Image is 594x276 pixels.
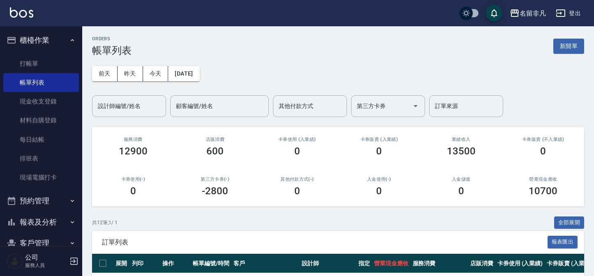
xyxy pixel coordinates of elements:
[3,111,79,130] a: 材料自購登錄
[266,137,328,142] h2: 卡券使用 (入業績)
[130,254,160,273] th: 列印
[3,212,79,233] button: 報表及分析
[553,42,584,50] a: 新開單
[118,66,143,81] button: 昨天
[512,137,575,142] h2: 卡券販賣 (不入業績)
[25,253,67,262] h5: 公司
[92,36,132,41] h2: ORDERS
[168,66,199,81] button: [DATE]
[468,254,495,273] th: 店販消費
[3,73,79,92] a: 帳單列表
[3,92,79,111] a: 現金收支登錄
[356,254,372,273] th: 指定
[130,185,136,197] h3: 0
[548,238,578,246] a: 報表匯出
[7,253,23,269] img: Person
[411,254,468,273] th: 服務消費
[486,5,502,21] button: save
[160,254,191,273] th: 操作
[506,5,549,22] button: 名留非凡
[495,254,545,273] th: 卡券使用 (入業績)
[119,145,148,157] h3: 12900
[409,99,422,113] button: Open
[458,185,464,197] h3: 0
[102,137,164,142] h3: 服務消費
[540,145,546,157] h3: 0
[92,66,118,81] button: 前天
[191,254,231,273] th: 帳單編號/時間
[447,145,476,157] h3: 13500
[102,238,548,246] span: 訂單列表
[3,54,79,73] a: 打帳單
[430,177,492,182] h2: 入金儲值
[348,137,411,142] h2: 卡券販賣 (入業績)
[3,168,79,187] a: 現場電腦打卡
[184,177,247,182] h2: 第三方卡券(-)
[92,219,118,226] p: 共 12 筆, 1 / 1
[3,130,79,149] a: 每日結帳
[113,254,130,273] th: 展開
[3,232,79,254] button: 客戶管理
[553,39,584,54] button: 新開單
[376,145,382,157] h3: 0
[266,177,328,182] h2: 其他付款方式(-)
[372,254,411,273] th: 營業現金應收
[206,145,224,157] h3: 600
[376,185,382,197] h3: 0
[184,137,247,142] h2: 店販消費
[348,177,411,182] h2: 入金使用(-)
[102,177,164,182] h2: 卡券使用(-)
[294,145,300,157] h3: 0
[294,185,300,197] h3: 0
[430,137,492,142] h2: 業績收入
[202,185,228,197] h3: -2800
[529,185,557,197] h3: 10700
[552,6,584,21] button: 登出
[25,262,67,269] p: 服務人員
[512,177,575,182] h2: 營業現金應收
[3,149,79,168] a: 排班表
[554,216,585,229] button: 全部展開
[92,45,132,56] h3: 帳單列表
[3,30,79,51] button: 櫃檯作業
[520,8,546,18] div: 名留非凡
[300,254,356,273] th: 設計師
[231,254,300,273] th: 客戶
[10,7,33,18] img: Logo
[3,190,79,212] button: 預約管理
[143,66,169,81] button: 今天
[548,236,578,248] button: 報表匯出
